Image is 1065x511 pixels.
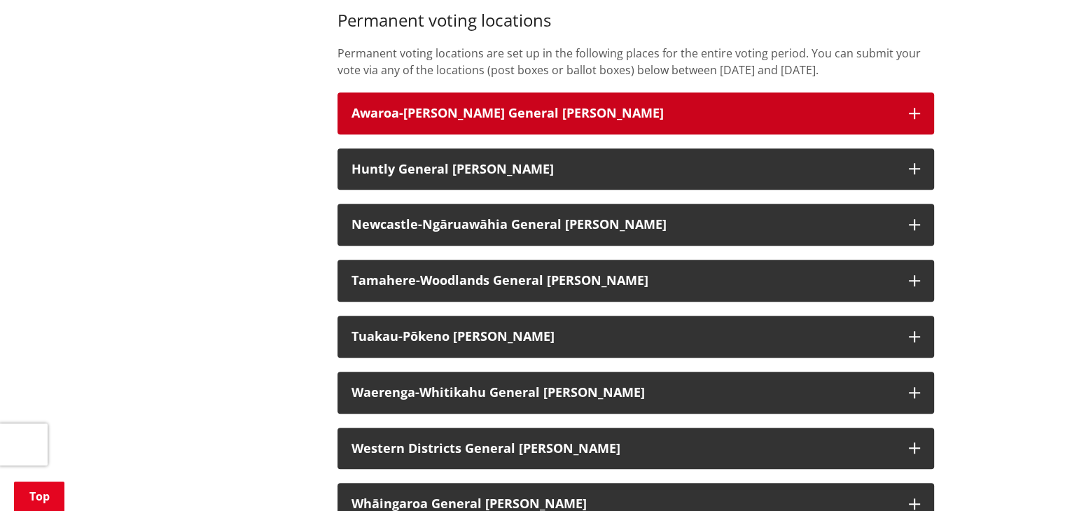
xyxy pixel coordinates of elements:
button: Huntly General [PERSON_NAME] [337,148,934,190]
strong: Newcastle-Ngāruawāhia General [PERSON_NAME] [351,216,667,232]
strong: Western Districts General [PERSON_NAME] [351,440,620,456]
p: Permanent voting locations are set up in the following places for the entire voting period. You c... [337,45,934,78]
h3: Tuakau-Pōkeno [PERSON_NAME] [351,330,895,344]
a: Top [14,482,64,511]
button: Newcastle-Ngāruawāhia General [PERSON_NAME] [337,204,934,246]
button: Tamahere-Woodlands General [PERSON_NAME] [337,260,934,302]
h3: Huntly General [PERSON_NAME] [351,162,895,176]
button: Western Districts General [PERSON_NAME] [337,428,934,470]
strong: Waerenga-Whitikahu General [PERSON_NAME] [351,384,645,400]
button: Awaroa-[PERSON_NAME] General [PERSON_NAME] [337,92,934,134]
h3: Permanent voting locations [337,10,934,31]
iframe: Messenger Launcher [1001,452,1051,503]
h3: Awaroa-[PERSON_NAME] General [PERSON_NAME] [351,106,895,120]
strong: Tamahere-Woodlands General [PERSON_NAME] [351,272,648,288]
button: Waerenga-Whitikahu General [PERSON_NAME] [337,372,934,414]
button: Tuakau-Pōkeno [PERSON_NAME] [337,316,934,358]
